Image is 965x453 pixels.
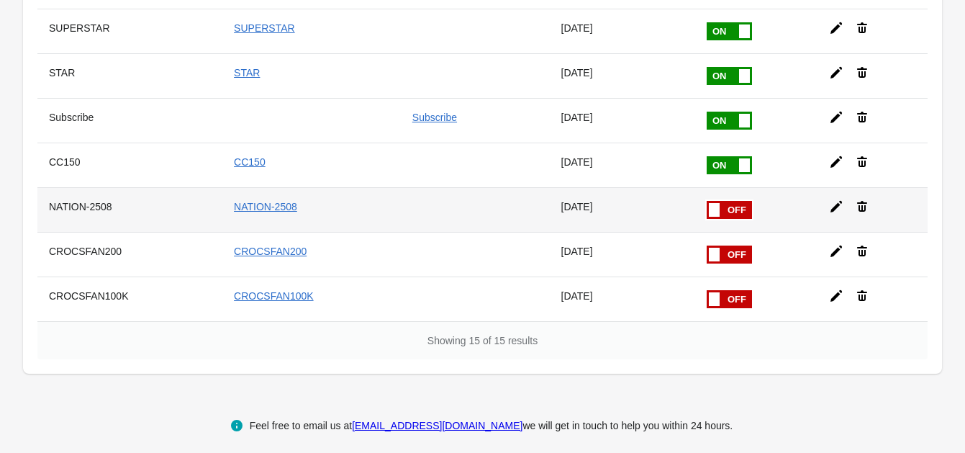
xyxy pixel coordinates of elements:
[234,22,295,34] a: SUPERSTAR
[234,246,307,257] a: CROCSFAN200
[234,201,297,212] a: NATION-2508
[234,156,266,168] a: CC150
[550,143,694,187] td: [DATE]
[234,290,313,302] a: CROCSFAN100K
[550,232,694,277] td: [DATE]
[550,187,694,232] td: [DATE]
[37,143,222,187] th: CC150
[352,420,522,431] a: [EMAIL_ADDRESS][DOMAIN_NAME]
[550,98,694,143] td: [DATE]
[37,187,222,232] th: NATION-2508
[234,67,260,79] a: STAR
[550,277,694,321] td: [DATE]
[550,53,694,98] td: [DATE]
[37,232,222,277] th: CROCSFAN200
[37,98,222,143] th: Subscribe
[37,53,222,98] th: STAR
[37,277,222,321] th: CROCSFAN100K
[37,321,928,359] div: Showing 15 of 15 results
[412,112,457,123] a: Subscribe
[550,9,694,53] td: [DATE]
[250,417,733,434] div: Feel free to email us at we will get in touch to help you within 24 hours.
[37,9,222,53] th: SUPERSTAR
